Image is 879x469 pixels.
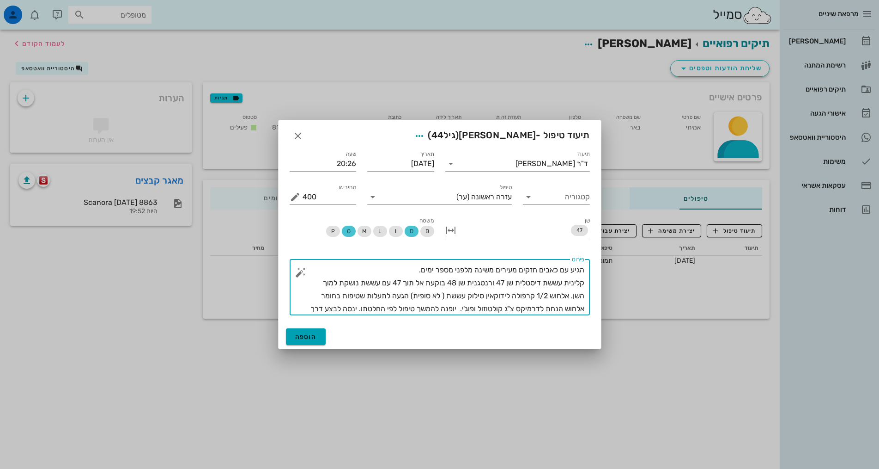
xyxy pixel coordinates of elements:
[346,226,350,237] span: O
[331,226,334,237] span: P
[339,184,357,191] label: מחיר ₪
[425,226,429,237] span: B
[515,160,588,168] div: ד"ר [PERSON_NAME]
[584,217,589,224] label: שן
[378,226,382,237] span: L
[459,130,536,141] span: [PERSON_NAME]
[456,193,469,201] span: (ער)
[445,156,590,171] div: תיעודד"ר [PERSON_NAME]
[409,226,413,237] span: D
[572,256,584,263] label: פירוט
[419,217,434,224] span: משטח
[411,128,589,144] span: תיעוד טיפול -
[419,151,434,158] label: תאריך
[431,130,444,141] span: 44
[428,130,459,141] span: (גיל )
[362,226,366,237] span: M
[286,328,326,345] button: הוספה
[295,333,317,341] span: הוספה
[500,184,512,191] label: טיפול
[395,226,396,237] span: I
[290,191,301,203] button: מחיר ₪ appended action
[577,151,590,158] label: תיעוד
[346,151,357,158] label: שעה
[471,193,512,201] span: עזרה ראשונה
[576,225,582,236] span: 47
